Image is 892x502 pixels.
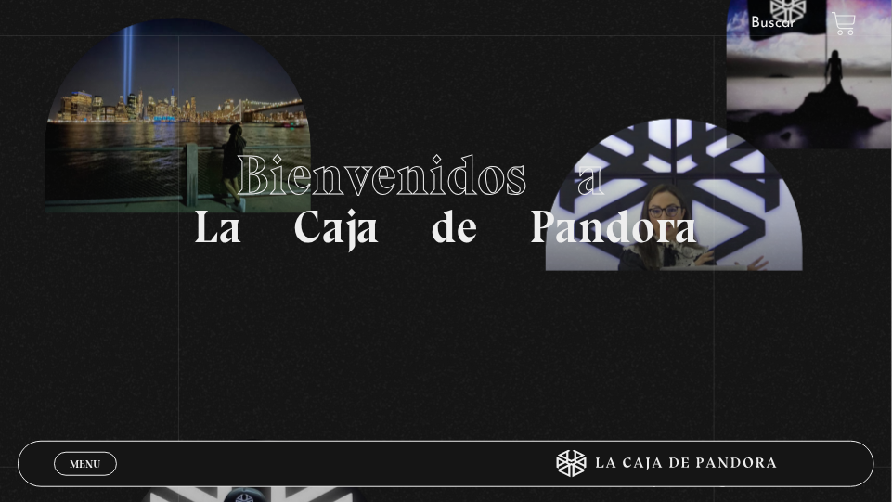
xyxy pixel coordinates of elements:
[63,474,107,487] span: Cerrar
[832,11,857,36] a: View your shopping cart
[752,16,796,31] a: Buscar
[70,458,100,470] span: Menu
[194,148,699,250] h1: La Caja de Pandora
[236,142,656,209] span: Bienvenidos a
